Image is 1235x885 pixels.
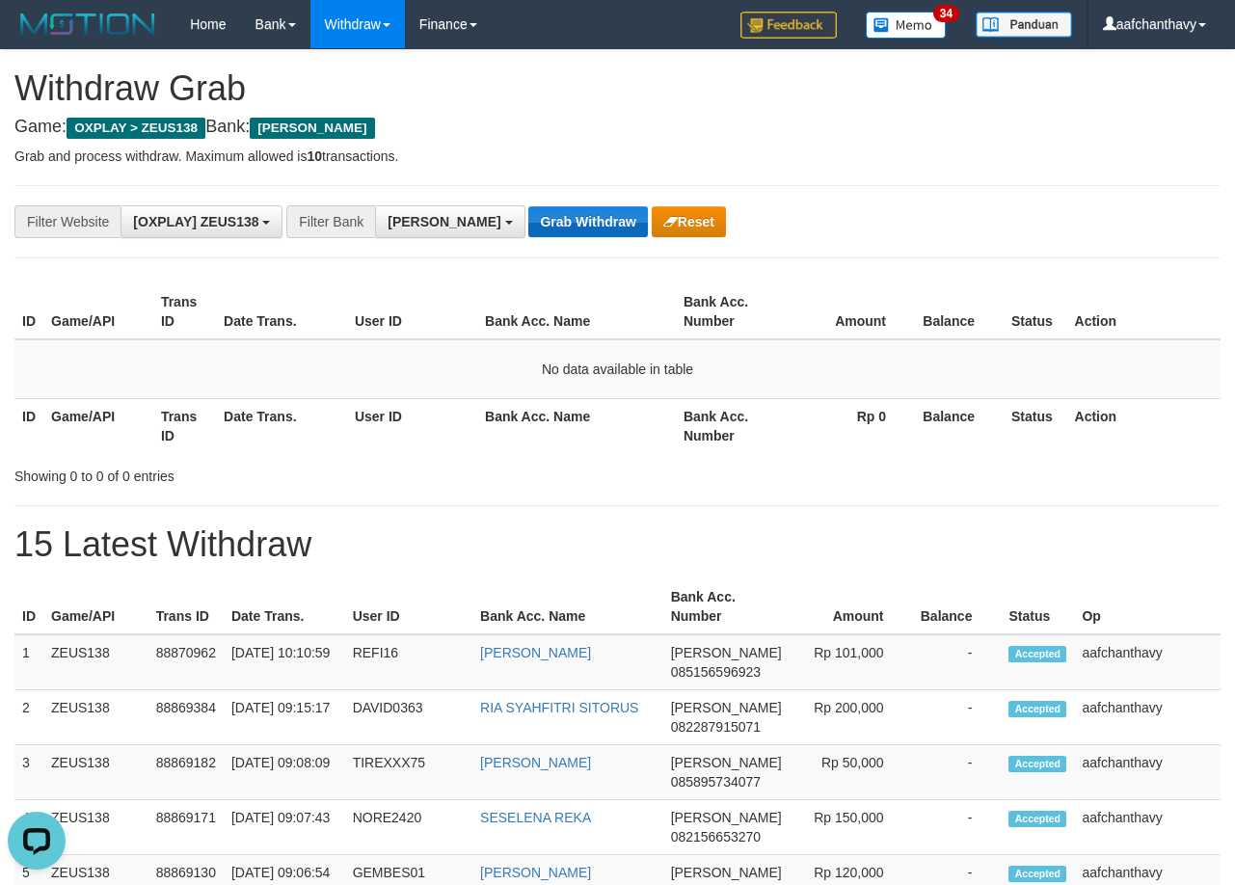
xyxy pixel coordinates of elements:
th: Balance [913,579,1002,634]
th: Bank Acc. Number [663,579,790,634]
td: [DATE] 09:15:17 [224,690,345,745]
button: [OXPLAY] ZEUS138 [121,205,282,238]
td: [DATE] 09:08:09 [224,745,345,800]
th: Date Trans. [216,398,347,453]
th: Bank Acc. Name [477,398,676,453]
td: - [913,690,1002,745]
span: Accepted [1008,756,1066,772]
th: Balance [915,398,1004,453]
td: Rp 150,000 [790,800,913,855]
td: - [913,800,1002,855]
a: SESELENA REKA [480,810,591,825]
img: Button%20Memo.svg [866,12,947,39]
th: ID [14,398,43,453]
td: 3 [14,745,43,800]
strong: 10 [307,148,322,164]
th: Amount [785,284,915,339]
td: 88869182 [148,745,224,800]
td: aafchanthavy [1074,690,1221,745]
a: RIA SYAHFITRI SITORUS [480,700,638,715]
td: Rp 101,000 [790,634,913,690]
th: Date Trans. [216,284,347,339]
th: Action [1067,284,1221,339]
span: [PERSON_NAME] [671,865,782,880]
th: User ID [347,398,477,453]
th: User ID [347,284,477,339]
td: 1 [14,634,43,690]
a: [PERSON_NAME] [480,865,591,880]
td: 2 [14,690,43,745]
td: TIREXXX75 [345,745,472,800]
td: 88870962 [148,634,224,690]
span: OXPLAY > ZEUS138 [67,118,205,139]
th: Status [1001,579,1074,634]
td: ZEUS138 [43,800,148,855]
span: [PERSON_NAME] [250,118,374,139]
td: Rp 50,000 [790,745,913,800]
th: ID [14,579,43,634]
span: 34 [933,5,959,22]
span: [PERSON_NAME] [671,755,782,770]
th: Status [1004,284,1067,339]
th: Game/API [43,398,153,453]
button: Grab Withdraw [528,206,647,237]
td: No data available in table [14,339,1221,399]
th: Balance [915,284,1004,339]
th: ID [14,284,43,339]
td: - [913,634,1002,690]
h1: Withdraw Grab [14,69,1221,108]
th: Status [1004,398,1067,453]
img: Feedback.jpg [740,12,837,39]
td: ZEUS138 [43,745,148,800]
td: NORE2420 [345,800,472,855]
div: Filter Website [14,205,121,238]
th: Trans ID [153,398,216,453]
th: Bank Acc. Name [477,284,676,339]
span: [PERSON_NAME] [671,700,782,715]
td: ZEUS138 [43,690,148,745]
th: User ID [345,579,472,634]
td: [DATE] 10:10:59 [224,634,345,690]
h1: 15 Latest Withdraw [14,525,1221,564]
td: DAVID0363 [345,690,472,745]
th: Trans ID [148,579,224,634]
span: Accepted [1008,811,1066,827]
th: Date Trans. [224,579,345,634]
th: Op [1074,579,1221,634]
td: 4 [14,800,43,855]
h4: Game: Bank: [14,118,1221,137]
th: Game/API [43,579,148,634]
div: Showing 0 to 0 of 0 entries [14,459,500,486]
th: Amount [790,579,913,634]
td: - [913,745,1002,800]
span: [PERSON_NAME] [671,810,782,825]
p: Grab and process withdraw. Maximum allowed is transactions. [14,147,1221,166]
span: Copy 082287915071 to clipboard [671,719,761,735]
td: [DATE] 09:07:43 [224,800,345,855]
th: Trans ID [153,284,216,339]
th: Bank Acc. Name [472,579,663,634]
span: Accepted [1008,646,1066,662]
td: aafchanthavy [1074,745,1221,800]
span: Accepted [1008,866,1066,882]
span: [OXPLAY] ZEUS138 [133,214,258,229]
th: Bank Acc. Number [676,284,785,339]
img: MOTION_logo.png [14,10,161,39]
td: aafchanthavy [1074,634,1221,690]
span: Copy 085895734077 to clipboard [671,774,761,790]
span: [PERSON_NAME] [671,645,782,660]
td: 88869171 [148,800,224,855]
span: Copy 082156653270 to clipboard [671,829,761,845]
span: Copy 085156596923 to clipboard [671,664,761,680]
th: Game/API [43,284,153,339]
button: Open LiveChat chat widget [8,8,66,66]
td: ZEUS138 [43,634,148,690]
a: [PERSON_NAME] [480,755,591,770]
td: Rp 200,000 [790,690,913,745]
th: Rp 0 [785,398,915,453]
th: Action [1067,398,1221,453]
td: REFI16 [345,634,472,690]
a: [PERSON_NAME] [480,645,591,660]
td: 88869384 [148,690,224,745]
img: panduan.png [976,12,1072,38]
